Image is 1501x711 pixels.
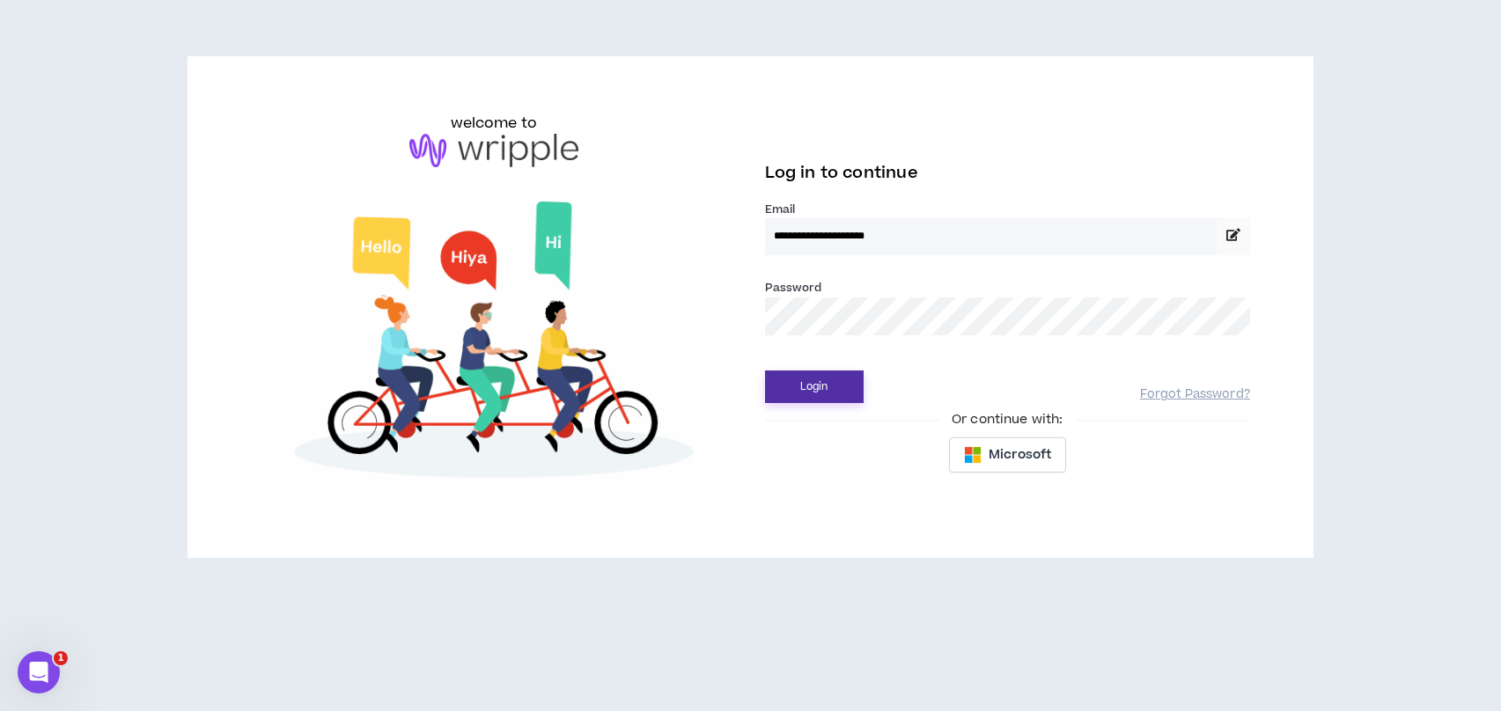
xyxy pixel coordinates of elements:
[765,202,1250,217] label: Email
[251,185,736,502] img: Welcome to Wripple
[1140,386,1250,403] a: Forgot Password?
[54,651,68,665] span: 1
[451,113,538,134] h6: welcome to
[989,445,1051,465] span: Microsoft
[939,410,1075,429] span: Or continue with:
[765,280,822,296] label: Password
[949,437,1066,473] button: Microsoft
[18,651,60,693] iframe: Intercom live chat
[765,162,918,184] span: Log in to continue
[765,370,864,403] button: Login
[409,134,578,167] img: logo-brand.png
